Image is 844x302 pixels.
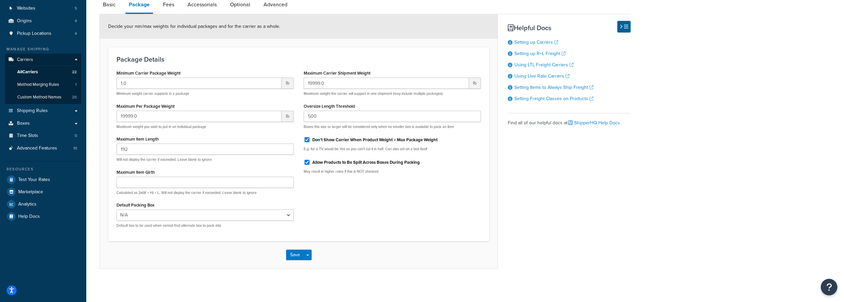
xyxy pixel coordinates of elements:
[5,142,81,154] li: Advanced Features
[5,54,81,66] a: Carriers
[116,137,159,142] label: Maximum Item Length
[5,166,81,172] div: Resources
[5,28,81,40] li: Pickup Locations
[5,15,81,27] a: Origins4
[116,104,175,109] label: Maximum Per Package Weight
[5,66,81,78] a: AllCarriers22
[75,6,77,11] span: 5
[5,79,81,91] li: Method Merging Rules
[72,69,77,75] span: 22
[116,170,155,175] label: Maximum Item Girth
[116,203,154,208] label: Default Packing Box
[17,57,33,63] span: Carriers
[514,95,593,102] a: Setting Freight Classes on Products
[312,137,437,143] label: Don't Show Carrier When Product Weight > Max Package Weight
[514,84,593,91] a: Setting Items to Always Ship Freight
[5,130,81,142] li: Time Slots
[17,121,30,126] span: Boxes
[17,31,51,36] span: Pickup Locations
[17,69,38,75] span: All Carriers
[5,117,81,130] a: Boxes
[72,94,77,100] span: 20
[17,133,38,139] span: Time Slots
[17,18,32,24] span: Origins
[75,133,77,139] span: 0
[75,31,77,36] span: 4
[5,15,81,27] li: Origins
[18,189,43,195] span: Marketplace
[282,111,294,122] span: lb
[514,61,574,68] a: Using LTL Freight Carriers
[18,214,40,219] span: Help Docs
[18,202,37,207] span: Analytics
[5,198,81,210] a: Analytics
[75,18,77,24] span: 4
[5,130,81,142] a: Time Slots0
[17,94,61,100] span: Custom Method Names
[821,279,837,295] button: Open Resource Center
[116,223,294,228] p: Default box to be used when cannot find alternate box to pack into
[508,24,631,31] h3: Helpful Docs
[304,169,481,174] p: May result in higher rates if this is NOT checked
[617,21,631,32] button: Hide Help Docs
[17,6,36,11] span: Websites
[312,159,420,165] label: Allow Products to Be Split Across Boxes During Packing
[17,108,48,114] span: Shipping Rules
[514,73,570,80] a: Using Live Rate Carriers
[5,186,81,198] a: Marketplace
[5,91,81,103] a: Custom Method Names20
[116,56,481,63] h3: Package Details
[569,119,620,126] a: ShipperHQ Help Docs
[514,39,558,46] a: Setting up Carriers
[469,78,481,89] span: lb
[304,104,355,109] label: Oversize Length Threshold
[18,177,50,183] span: Test Your Rates
[5,28,81,40] a: Pickup Locations4
[17,146,57,151] span: Advanced Features
[116,124,294,129] p: Maximum weight you wish to put in an individual package
[5,54,81,104] li: Carriers
[116,190,294,195] p: Calculated as 2x(W + H) + L. Will not display the carrier if exceeded. Leave blank to ignore
[5,91,81,103] li: Custom Method Names
[304,91,481,96] p: Maximum weight the carrier will support in one shipment (may include multiple packages)
[5,2,81,15] li: Websites
[514,50,566,57] a: Setting up R+L Freight
[116,91,294,96] p: Minimum weight carrier supports in a package
[5,2,81,15] a: Websites5
[5,79,81,91] a: Method Merging Rules1
[5,46,81,52] div: Manage Shipping
[304,147,481,151] p: E.g. for a TV would be Yes as you can't cut it in half. Can also set on a box itself
[17,82,59,88] span: Method Merging Rules
[108,23,280,30] span: Decide your min/max weights for individual packages and for the carrier as a whole.
[116,71,181,76] label: Minimum Carrier Package Weight
[5,142,81,154] a: Advanced Features10
[5,105,81,117] a: Shipping Rules
[5,174,81,186] a: Test Your Rates
[304,71,370,76] label: Maximum Carrier Shipment Weight
[304,124,481,129] p: Boxes this size or larger will be considered only when no smaller box is available to pack an item
[116,157,294,162] p: Will not display the carrier if exceeded. Leave blank to ignore
[75,82,77,88] span: 1
[286,250,304,260] button: Save
[73,146,77,151] span: 10
[5,211,81,222] a: Help Docs
[282,78,294,89] span: lb
[508,113,631,128] div: Find all of our helpful docs at:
